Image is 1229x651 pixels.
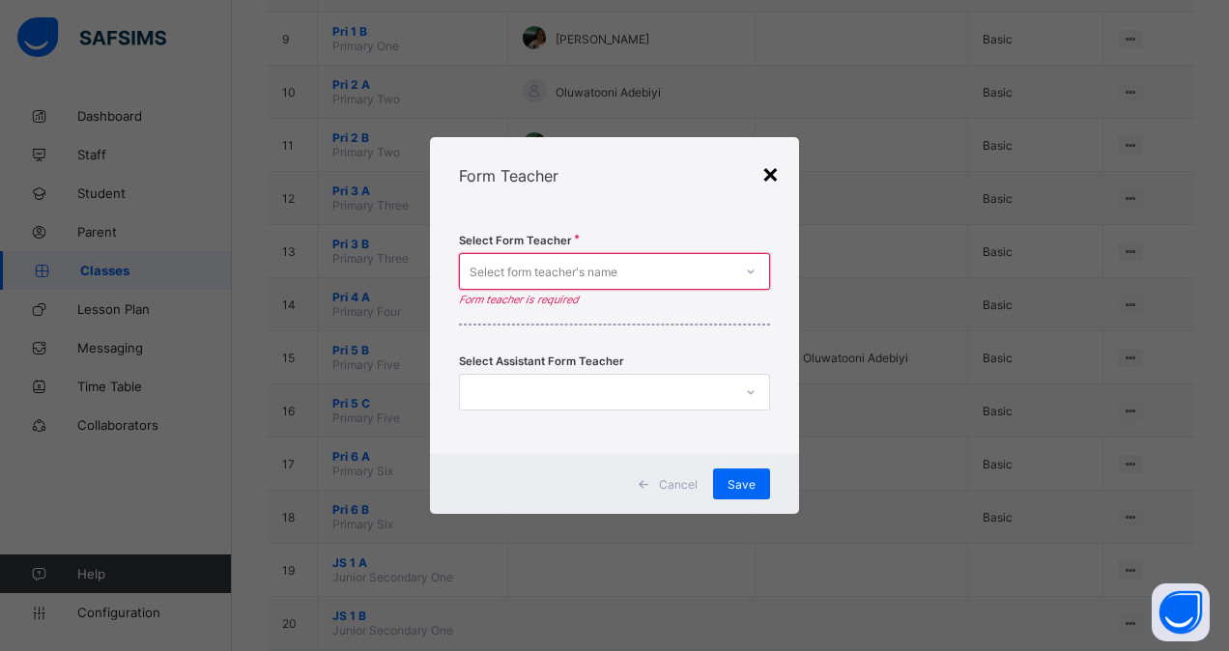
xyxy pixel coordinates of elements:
[761,156,780,189] div: ×
[459,166,558,185] span: Form Teacher
[1152,583,1210,641] button: Open asap
[728,477,756,492] span: Save
[459,234,572,247] span: Select Form Teacher
[459,354,624,368] span: Select Assistant Form Teacher
[459,294,579,306] span: Form teacher is required
[470,253,617,290] div: Select form teacher's name
[659,477,698,492] span: Cancel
